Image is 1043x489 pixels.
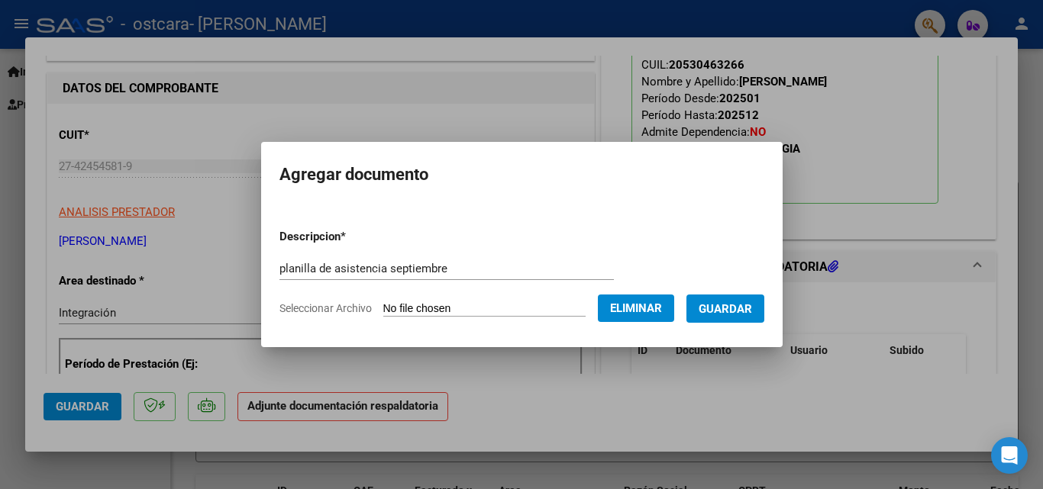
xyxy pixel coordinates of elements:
button: Eliminar [598,294,674,322]
button: Guardar [686,294,764,323]
div: Open Intercom Messenger [991,437,1028,474]
span: Guardar [699,302,752,316]
p: Descripcion [279,228,425,246]
span: Seleccionar Archivo [279,302,372,314]
h2: Agregar documento [279,160,764,189]
span: Eliminar [610,301,662,315]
